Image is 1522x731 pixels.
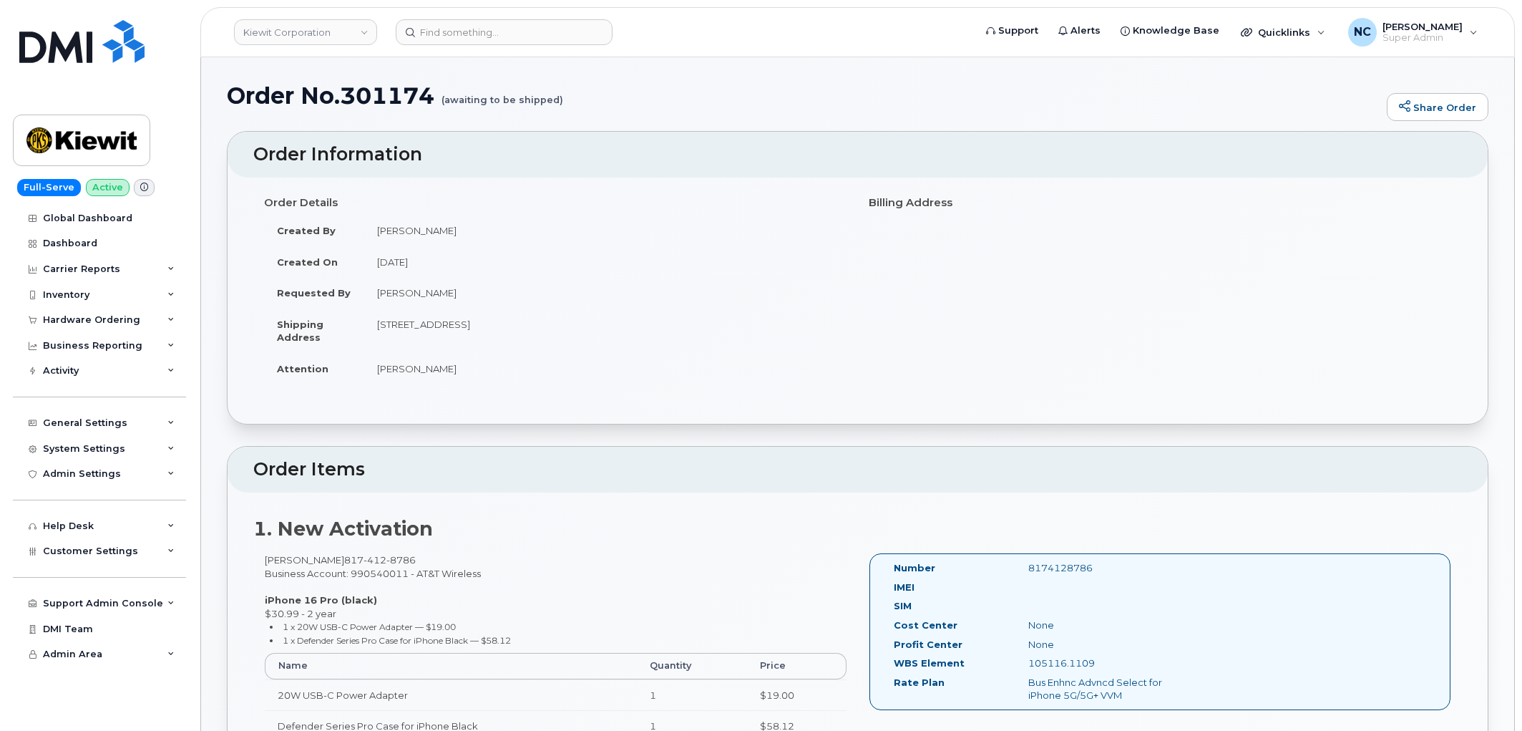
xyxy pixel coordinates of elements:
h4: Billing Address [869,197,1452,209]
div: 105116.1109 [1018,657,1206,670]
h1: Order No.301174 [227,83,1380,108]
span: 817 [344,554,416,566]
span: 8786 [386,554,416,566]
strong: iPhone 16 Pro (black) [265,594,377,606]
td: [PERSON_NAME] [364,353,847,384]
td: [PERSON_NAME] [364,277,847,309]
h2: Order Items [253,460,1462,480]
td: $19.00 [747,679,846,711]
td: [DATE] [364,246,847,278]
small: (awaiting to be shipped) [442,83,563,105]
strong: Created By [277,225,336,236]
h4: Order Details [264,197,847,209]
div: None [1018,638,1206,652]
h2: Order Information [253,145,1462,165]
div: 8174128786 [1018,561,1206,575]
strong: Created On [277,256,338,268]
td: 20W USB-C Power Adapter [265,679,637,711]
span: 412 [364,554,386,566]
label: Profit Center [894,638,962,652]
small: 1 x Defender Series Pro Case for iPhone Black — $58.12 [283,635,511,646]
td: [STREET_ADDRESS] [364,309,847,353]
div: None [1018,619,1206,632]
small: 1 x 20W USB-C Power Adapter — $19.00 [283,621,456,632]
td: [PERSON_NAME] [364,215,847,246]
a: Share Order [1387,93,1488,122]
label: Number [894,561,935,575]
strong: Shipping Address [277,319,323,344]
label: Cost Center [894,619,957,632]
td: 1 [637,679,748,711]
label: SIM [894,599,912,613]
th: Name [265,653,637,679]
strong: Attention [277,363,328,374]
label: WBS Element [894,657,965,670]
strong: Requested By [277,287,351,299]
label: IMEI [894,581,914,594]
th: Price [747,653,846,679]
label: Rate Plan [894,676,945,689]
th: Quantity [637,653,748,679]
strong: 1. New Activation [253,517,433,541]
iframe: Messenger Launcher [1460,669,1511,720]
div: Bus Enhnc Advncd Select for iPhone 5G/5G+ VVM [1018,676,1206,702]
